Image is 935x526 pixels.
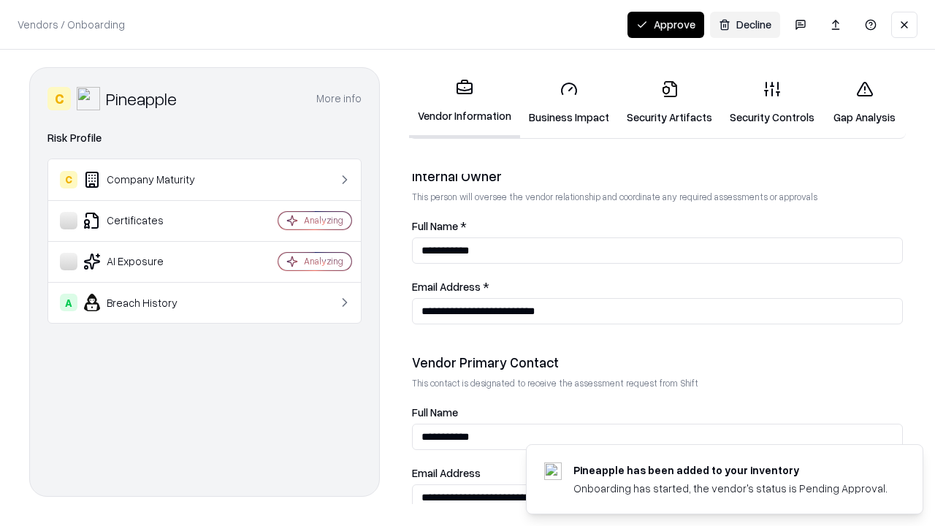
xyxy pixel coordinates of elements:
[60,212,234,229] div: Certificates
[409,67,520,138] a: Vendor Information
[18,17,125,32] p: Vendors / Onboarding
[60,294,234,311] div: Breach History
[304,214,343,226] div: Analyzing
[544,462,562,480] img: pineappleenergy.com
[60,294,77,311] div: A
[60,171,234,188] div: Company Maturity
[412,167,903,185] div: Internal Owner
[573,462,888,478] div: Pineapple has been added to your inventory
[412,407,903,418] label: Full Name
[412,468,903,479] label: Email Address
[47,129,362,147] div: Risk Profile
[412,221,903,232] label: Full Name *
[823,69,906,137] a: Gap Analysis
[721,69,823,137] a: Security Controls
[60,171,77,188] div: C
[106,87,177,110] div: Pineapple
[710,12,780,38] button: Decline
[60,253,234,270] div: AI Exposure
[627,12,704,38] button: Approve
[412,377,903,389] p: This contact is designated to receive the assessment request from Shift
[618,69,721,137] a: Security Artifacts
[573,481,888,496] div: Onboarding has started, the vendor's status is Pending Approval.
[304,255,343,267] div: Analyzing
[412,191,903,203] p: This person will oversee the vendor relationship and coordinate any required assessments or appro...
[412,354,903,371] div: Vendor Primary Contact
[316,85,362,112] button: More info
[77,87,100,110] img: Pineapple
[412,281,903,292] label: Email Address *
[520,69,618,137] a: Business Impact
[47,87,71,110] div: C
